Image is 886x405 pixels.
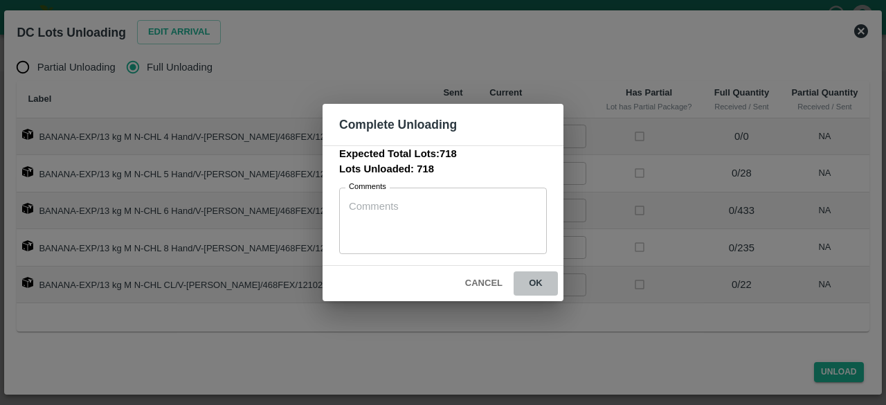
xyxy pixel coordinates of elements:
button: Cancel [460,271,508,296]
b: Lots Unloaded: 718 [339,163,434,174]
b: Expected Total Lots: 718 [339,148,457,159]
label: Comments [349,181,386,192]
b: Complete Unloading [339,118,457,132]
button: ok [514,271,558,296]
